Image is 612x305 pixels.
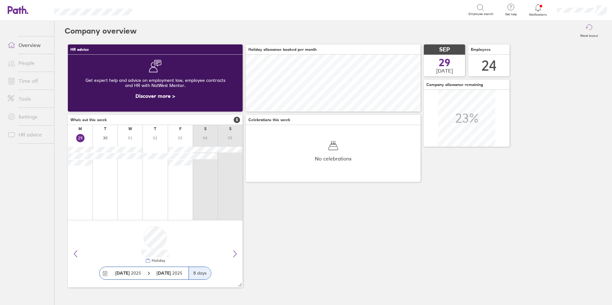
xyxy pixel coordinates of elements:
a: Overview [3,39,54,51]
div: T [104,127,106,131]
a: Discover more > [135,93,175,99]
span: [DATE] [436,68,453,74]
h2: Company overview [65,21,137,41]
div: T [154,127,156,131]
div: F [179,127,181,131]
span: Employee search [469,12,494,16]
span: Employees [471,47,491,52]
div: Search [150,7,166,12]
span: Who's out this week [70,118,107,122]
span: Notifications [528,13,549,17]
a: HR advice [3,128,54,141]
a: People [3,57,54,69]
label: Reset layout [576,32,602,38]
button: Reset layout [576,21,602,41]
a: Time off [3,74,54,87]
span: Company allowance remaining [426,82,483,87]
span: 2025 [157,270,182,276]
div: W [128,127,132,131]
span: Get help [501,12,521,16]
a: Settings [3,110,54,123]
span: No celebrations [315,156,351,161]
div: M [78,127,82,131]
strong: [DATE] [115,270,130,276]
span: Holiday allowance booked per month [248,47,317,52]
span: 2025 [115,270,141,276]
strong: [DATE] [157,270,172,276]
div: S [229,127,231,131]
div: Holiday [150,258,165,263]
div: S [204,127,206,131]
span: 29 [439,58,450,68]
a: Notifications [528,3,549,17]
a: Tools [3,92,54,105]
span: Celebrations this week [248,118,290,122]
div: 8 days [189,267,211,279]
div: Get expert help and advice on employment law, employee contracts and HR with NatWest Mentor. [73,73,238,93]
span: HR advice [70,47,89,52]
div: 24 [481,58,497,74]
span: SEP [439,46,450,53]
span: 5 [234,117,240,123]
